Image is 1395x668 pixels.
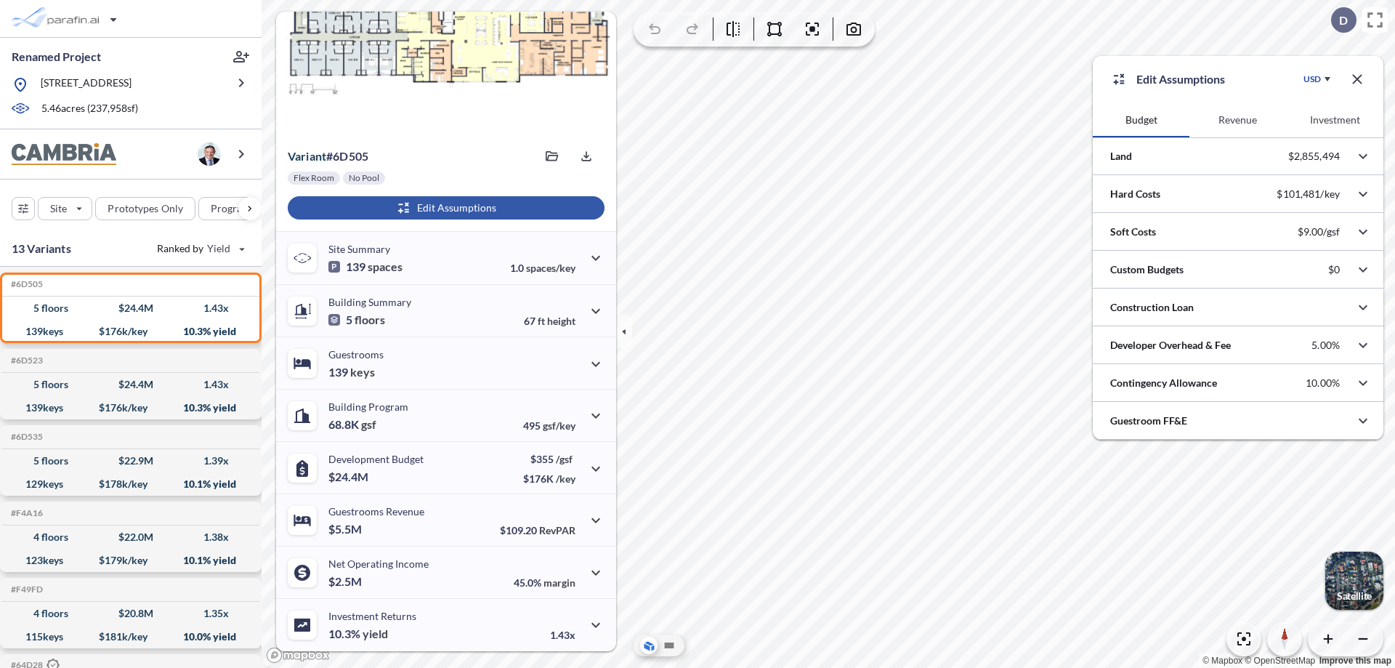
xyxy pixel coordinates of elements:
p: 5.00% [1311,339,1340,352]
p: 13 Variants [12,240,71,257]
button: Investment [1287,102,1383,137]
span: keys [350,365,375,379]
button: Program [198,197,277,220]
a: OpenStreetMap [1245,656,1315,666]
p: Construction Loan [1110,300,1194,315]
p: $355 [523,453,575,465]
p: 5 [328,313,385,327]
a: Mapbox homepage [266,647,330,664]
span: Variant [288,149,326,163]
p: Hard Costs [1110,187,1160,201]
p: 139 [328,259,403,274]
p: Site Summary [328,243,390,255]
span: /key [556,472,575,485]
h5: Click to copy the code [8,432,43,442]
p: $5.5M [328,522,364,536]
p: 67 [524,315,575,327]
p: $2.5M [328,574,364,589]
h5: Click to copy the code [8,355,43,366]
span: floors [355,313,385,327]
p: Custom Budgets [1110,262,1184,277]
p: 495 [523,419,575,432]
p: 1.0 [510,262,575,274]
p: Contingency Allowance [1110,376,1217,390]
p: Renamed Project [12,49,101,65]
a: Improve this map [1319,656,1391,666]
span: yield [363,627,388,641]
p: 68.8K [328,417,376,432]
span: margin [543,576,575,589]
p: D [1339,14,1348,27]
p: $0 [1328,263,1340,276]
p: Net Operating Income [328,558,429,570]
span: Yield [207,241,231,256]
div: USD [1303,73,1321,85]
p: 5.46 acres ( 237,958 sf) [41,101,138,117]
p: 1.43x [550,629,575,641]
p: No Pool [349,172,379,184]
button: Ranked by Yield [145,237,254,260]
p: $176K [523,472,575,485]
a: Mapbox [1202,656,1242,666]
img: Switcher Image [1325,552,1383,610]
button: Revenue [1189,102,1286,137]
p: $109.20 [500,524,575,536]
p: $101,481/key [1277,188,1340,201]
span: ft [538,315,545,327]
p: Building Program [328,401,408,413]
span: gsf/key [543,419,575,432]
p: Edit Assumptions [1136,71,1225,88]
p: 139 [328,365,375,379]
span: RevPAR [539,524,575,536]
span: height [547,315,575,327]
p: # 6d505 [288,149,368,164]
p: Land [1110,149,1132,164]
button: Site Plan [660,637,678,654]
button: Aerial View [640,637,658,654]
span: /gsf [556,453,573,465]
span: spaces [368,259,403,274]
p: Satellite [1337,590,1372,602]
img: BrandImage [12,143,116,166]
p: 45.0% [514,576,575,589]
button: Prototypes Only [95,197,195,220]
p: Site [50,201,67,216]
p: 10.3% [328,627,388,641]
p: Development Budget [328,453,424,465]
p: Developer Overhead & Fee [1110,338,1231,353]
p: Investment Returns [328,610,416,622]
p: $9.00/gsf [1298,225,1340,238]
span: gsf [361,417,376,432]
p: Guestrooms [328,348,384,361]
h5: Click to copy the code [8,508,43,518]
p: $2,855,494 [1288,150,1340,163]
p: Prototypes Only [108,201,183,216]
button: Switcher ImageSatellite [1325,552,1383,610]
span: spaces/key [526,262,575,274]
h5: Click to copy the code [8,584,43,595]
p: Program [211,201,251,216]
p: $24.4M [328,470,371,484]
p: Soft Costs [1110,225,1156,239]
p: Guestrooms Revenue [328,505,424,518]
h5: Click to copy the code [8,279,43,289]
p: Flex Room [294,172,334,184]
p: Guestroom FF&E [1110,414,1187,428]
img: user logo [198,142,221,166]
button: Site [38,197,92,220]
p: 10.00% [1306,377,1340,390]
button: Edit Assumptions [288,196,604,220]
button: Budget [1093,102,1189,137]
p: [STREET_ADDRESS] [41,76,132,94]
p: Building Summary [328,296,411,308]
